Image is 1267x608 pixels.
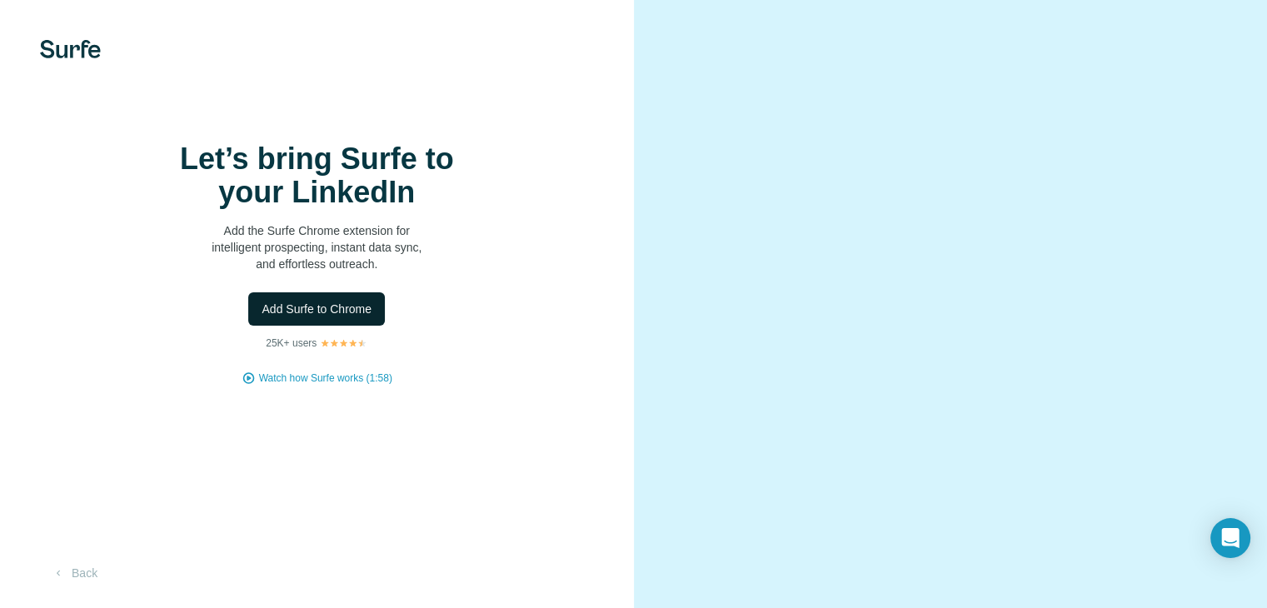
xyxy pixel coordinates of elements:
[40,558,109,588] button: Back
[266,336,317,351] p: 25K+ users
[1210,518,1250,558] div: Open Intercom Messenger
[320,338,367,348] img: Rating Stars
[40,40,101,58] img: Surfe's logo
[259,371,392,386] button: Watch how Surfe works (1:58)
[150,222,483,272] p: Add the Surfe Chrome extension for intelligent prospecting, instant data sync, and effortless out...
[150,142,483,209] h1: Let’s bring Surfe to your LinkedIn
[248,292,385,326] button: Add Surfe to Chrome
[262,301,372,317] span: Add Surfe to Chrome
